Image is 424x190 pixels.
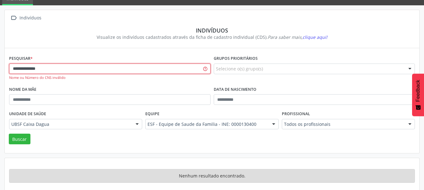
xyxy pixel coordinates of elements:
[9,109,46,119] label: Unidade de saúde
[303,34,327,40] span: clique aqui!
[9,75,211,80] div: Nome ou Número do CNS inválido
[13,27,411,34] div: Indivíduos
[282,109,310,119] label: Profissional
[9,13,42,23] a:  Indivíduos
[11,121,129,127] span: UBSF Caixa Dagua
[214,54,258,64] label: Grupos prioritários
[415,80,421,102] span: Feedback
[9,13,18,23] i: 
[284,121,402,127] span: Todos os profissionais
[145,109,159,119] label: Equipe
[412,74,424,116] button: Feedback - Mostrar pesquisa
[148,121,266,127] span: ESF - Equipe de Saude da Familia - INE: 0000130400
[13,34,411,40] div: Visualize os indivíduos cadastrados através da ficha de cadastro individual (CDS).
[214,85,256,95] label: Data de nascimento
[268,34,327,40] i: Para saber mais,
[216,65,263,72] span: Selecione o(s) grupo(s)
[9,85,36,95] label: Nome da mãe
[9,54,33,64] label: Pesquisar
[18,13,42,23] div: Indivíduos
[9,169,415,183] div: Nenhum resultado encontrado.
[9,134,30,144] button: Buscar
